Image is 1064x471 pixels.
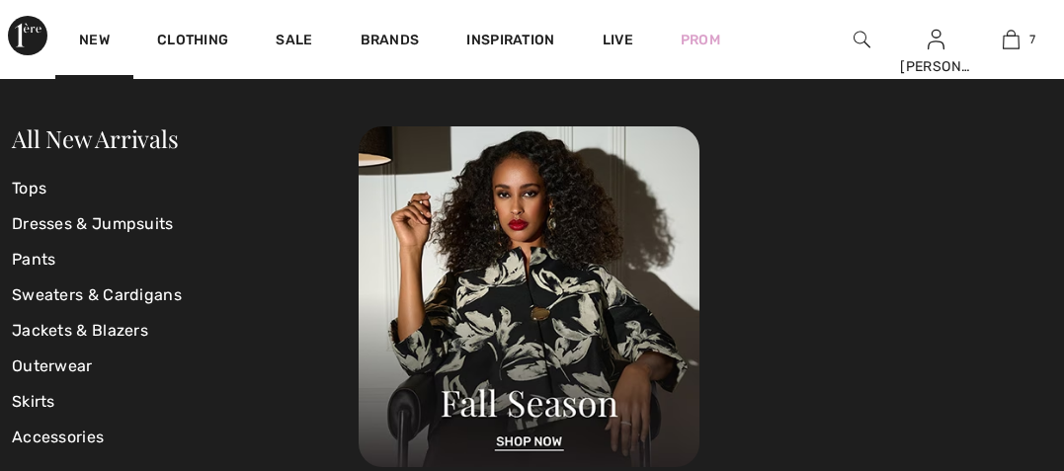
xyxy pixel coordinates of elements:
a: 7 [975,28,1047,51]
a: Jackets & Blazers [12,313,359,349]
img: My Info [928,28,944,51]
img: 250825120107_a8d8ca038cac6.jpg [359,126,699,467]
a: Sale [276,32,312,52]
img: 1ère Avenue [8,16,47,55]
a: Dresses & Jumpsuits [12,206,359,242]
div: [PERSON_NAME] [900,56,972,77]
a: New [79,32,110,52]
a: Tops [12,171,359,206]
a: Pants [12,242,359,277]
a: All New Arrivals [12,122,178,154]
img: My Bag [1003,28,1020,51]
a: Sign In [928,30,944,48]
a: Live [603,30,633,50]
a: Brands [361,32,420,52]
a: Skirts [12,384,359,420]
span: Inspiration [466,32,554,52]
a: Accessories [12,420,359,455]
span: 7 [1029,31,1035,48]
img: search the website [854,28,870,51]
a: Outerwear [12,349,359,384]
a: Clothing [157,32,228,52]
a: Prom [681,30,720,50]
a: Sweaters & Cardigans [12,277,359,313]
